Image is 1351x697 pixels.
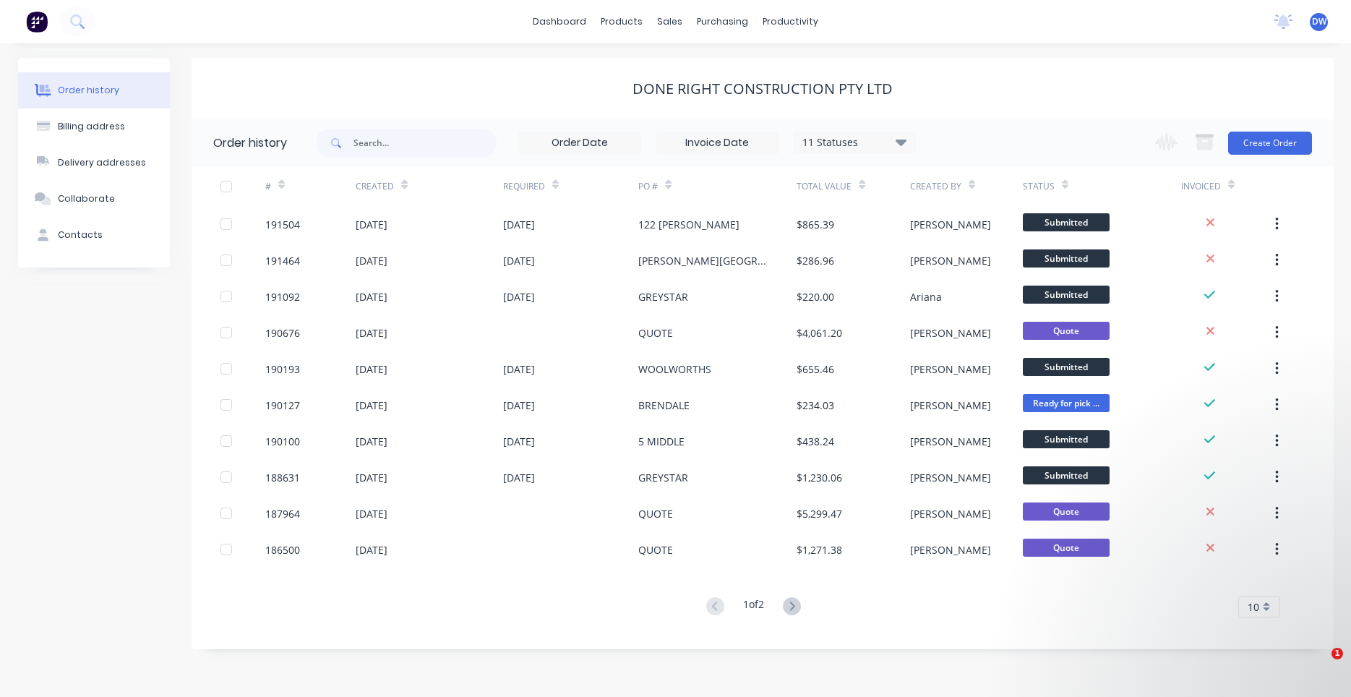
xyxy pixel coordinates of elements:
div: [PERSON_NAME] [910,470,991,485]
div: [DATE] [356,362,387,377]
div: $4,061.20 [797,325,842,341]
div: [DATE] [356,506,387,521]
div: 191504 [265,217,300,232]
div: $865.39 [797,217,834,232]
div: 187964 [265,506,300,521]
button: Collaborate [18,181,170,217]
span: Quote [1023,503,1110,521]
div: [DATE] [356,325,387,341]
div: Created By [910,180,961,193]
div: $1,271.38 [797,542,842,557]
input: Invoice Date [656,132,778,154]
div: QUOTE [638,506,673,521]
span: 1 [1331,648,1343,659]
div: [DATE] [503,470,535,485]
div: PO # [638,180,658,193]
div: Ariana [910,289,942,304]
div: BRENDALE [638,398,690,413]
div: 11 Statuses [794,134,915,150]
button: Contacts [18,217,170,253]
div: $5,299.47 [797,506,842,521]
div: # [265,166,356,206]
div: $286.96 [797,253,834,268]
div: Billing address [58,120,125,133]
div: [DATE] [503,289,535,304]
div: [DATE] [356,217,387,232]
div: Total Value [797,166,909,206]
div: QUOTE [638,325,673,341]
div: [DATE] [356,542,387,557]
div: Contacts [58,228,103,241]
div: $438.24 [797,434,834,449]
div: [DATE] [356,289,387,304]
div: Created By [910,166,1023,206]
button: Delivery addresses [18,145,170,181]
div: products [593,11,650,33]
div: 191092 [265,289,300,304]
span: Submitted [1023,286,1110,304]
div: # [265,180,271,193]
div: Invoiced [1181,166,1271,206]
span: Quote [1023,539,1110,557]
div: [PERSON_NAME] [910,362,991,377]
a: dashboard [526,11,593,33]
div: WOOLWORTHS [638,362,711,377]
img: Factory [26,11,48,33]
div: QUOTE [638,542,673,557]
div: [DATE] [503,434,535,449]
div: 190127 [265,398,300,413]
input: Search... [353,129,497,158]
div: Total Value [797,180,852,193]
div: 5 MIDDLE [638,434,685,449]
div: [DATE] [356,434,387,449]
div: [PERSON_NAME] [910,217,991,232]
div: Done Right Construction Pty Ltd [632,80,893,98]
div: PO # [638,166,797,206]
div: purchasing [690,11,755,33]
div: Created [356,166,502,206]
span: Submitted [1023,358,1110,376]
div: 190193 [265,362,300,377]
div: [DATE] [503,398,535,413]
div: [PERSON_NAME] [910,398,991,413]
div: [DATE] [503,217,535,232]
div: Created [356,180,394,193]
div: [DATE] [503,362,535,377]
span: Quote [1023,322,1110,340]
div: $220.00 [797,289,834,304]
div: Invoiced [1181,180,1221,193]
span: Submitted [1023,249,1110,268]
div: 1 of 2 [743,596,764,617]
div: 186500 [265,542,300,557]
div: 190100 [265,434,300,449]
div: GREYSTAR [638,470,688,485]
div: $1,230.06 [797,470,842,485]
div: sales [650,11,690,33]
div: Required [503,180,545,193]
div: Status [1023,166,1181,206]
div: 190676 [265,325,300,341]
span: Submitted [1023,430,1110,448]
button: Order history [18,72,170,108]
span: Submitted [1023,213,1110,231]
iframe: Intercom live chat [1302,648,1337,683]
div: Order history [213,134,287,152]
div: [DATE] [356,470,387,485]
span: Ready for pick ... [1023,394,1110,412]
div: [PERSON_NAME] [910,542,991,557]
div: Required [503,166,639,206]
div: Delivery addresses [58,156,146,169]
div: 188631 [265,470,300,485]
input: Order Date [519,132,640,154]
div: Collaborate [58,192,115,205]
button: Billing address [18,108,170,145]
div: $234.03 [797,398,834,413]
div: [PERSON_NAME] [910,253,991,268]
div: 122 [PERSON_NAME] [638,217,739,232]
div: [PERSON_NAME][GEOGRAPHIC_DATA] [638,253,768,268]
div: [DATE] [503,253,535,268]
div: [DATE] [356,253,387,268]
span: Submitted [1023,466,1110,484]
div: GREYSTAR [638,289,688,304]
div: 191464 [265,253,300,268]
